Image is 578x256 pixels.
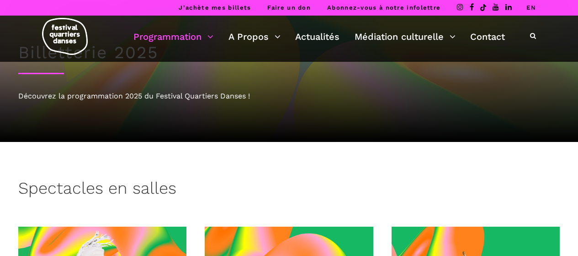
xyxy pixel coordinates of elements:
a: EN [526,4,536,11]
a: Faire un don [267,4,311,11]
div: Découvrez la programmation 2025 du Festival Quartiers Danses ! [18,90,560,102]
a: Abonnez-vous à notre infolettre [327,4,440,11]
a: J’achète mes billets [179,4,251,11]
a: Médiation culturelle [355,29,456,44]
a: A Propos [228,29,281,44]
a: Programmation [133,29,213,44]
img: logo-fqd-med [42,18,88,55]
h3: Spectacles en salles [18,179,176,202]
a: Actualités [295,29,339,44]
a: Contact [470,29,505,44]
